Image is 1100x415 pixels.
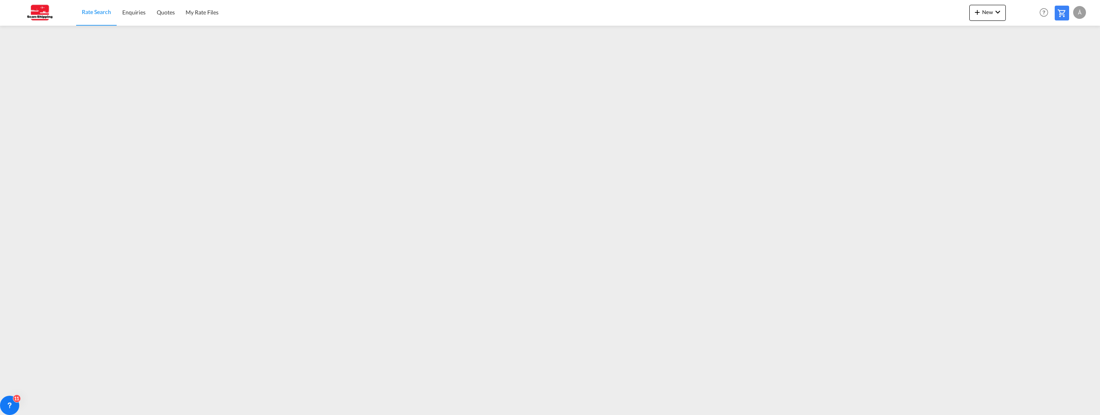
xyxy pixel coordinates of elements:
[993,7,1003,17] md-icon: icon-chevron-down
[1037,6,1051,19] span: Help
[1073,6,1086,19] div: Å
[122,9,146,16] span: Enquiries
[1037,6,1055,20] div: Help
[969,5,1006,21] button: icon-plus 400-fgNewicon-chevron-down
[12,4,66,22] img: 123b615026f311ee80dabbd30bc9e10f.jpg
[973,7,982,17] md-icon: icon-plus 400-fg
[82,8,111,15] span: Rate Search
[186,9,218,16] span: My Rate Files
[157,9,174,16] span: Quotes
[973,9,1003,15] span: New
